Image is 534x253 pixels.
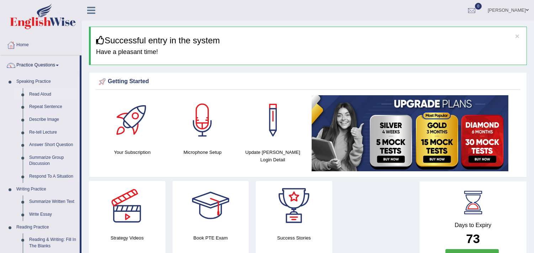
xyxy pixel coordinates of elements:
[26,139,80,151] a: Answer Short Question
[96,49,521,56] h4: Have a pleasant time!
[13,221,80,234] a: Reading Practice
[0,55,80,73] a: Practice Questions
[26,170,80,183] a: Respond To A Situation
[0,35,81,53] a: Home
[101,149,164,156] h4: Your Subscription
[26,233,80,252] a: Reading & Writing: Fill In The Blanks
[26,208,80,221] a: Write Essay
[256,234,332,242] h4: Success Stories
[312,95,508,171] img: small5.jpg
[26,195,80,208] a: Summarize Written Text
[26,88,80,101] a: Read Aloud
[13,75,80,88] a: Speaking Practice
[427,222,519,228] h4: Days to Expiry
[13,183,80,196] a: Writing Practice
[515,32,519,40] button: ×
[475,3,482,10] span: 0
[89,234,165,242] h4: Strategy Videos
[97,76,519,87] div: Getting Started
[466,232,480,246] b: 73
[26,126,80,139] a: Re-tell Lecture
[26,113,80,126] a: Describe Image
[241,149,305,163] h4: Update [PERSON_NAME] Login Detail
[26,151,80,170] a: Summarize Group Discussion
[26,101,80,113] a: Repeat Sentence
[173,234,249,242] h4: Book PTE Exam
[171,149,234,156] h4: Microphone Setup
[96,36,521,45] h3: Successful entry in the system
